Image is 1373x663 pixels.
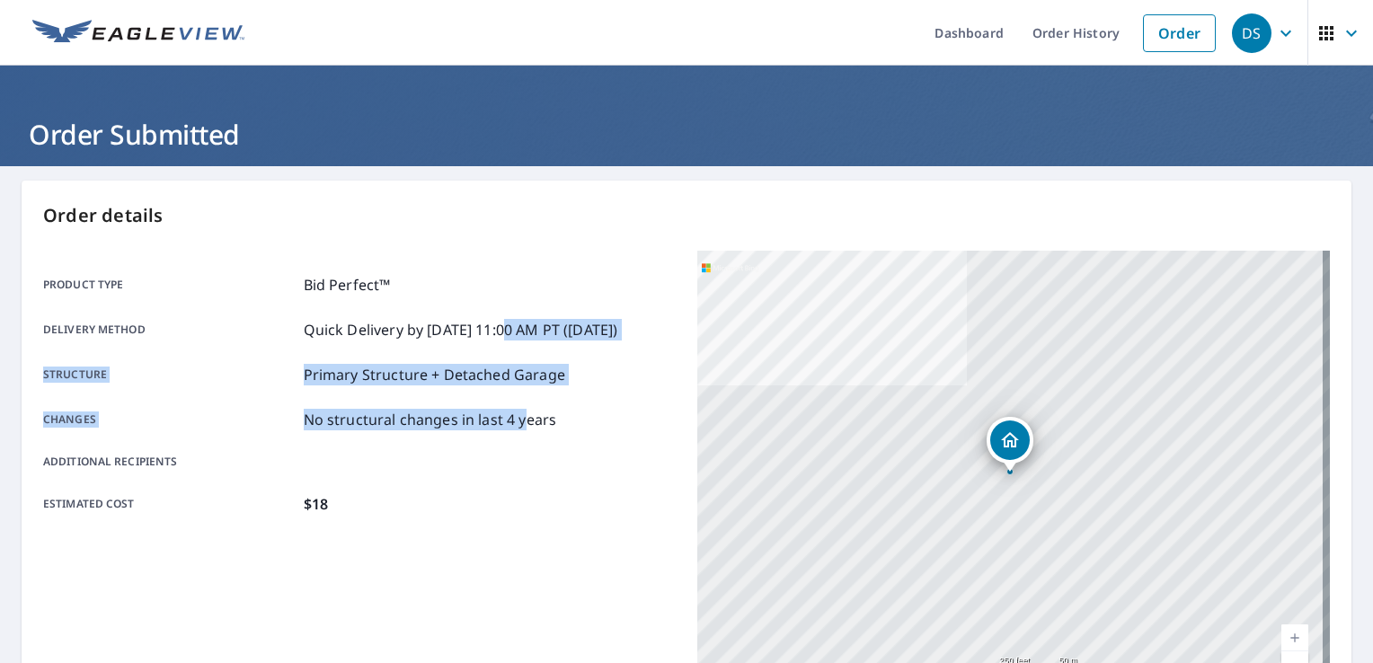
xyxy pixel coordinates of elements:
[43,493,297,515] p: Estimated cost
[304,409,557,430] p: No structural changes in last 4 years
[43,409,297,430] p: Changes
[43,274,297,296] p: Product type
[32,20,244,47] img: EV Logo
[304,274,391,296] p: Bid Perfect™
[987,417,1033,473] div: Dropped pin, building 1, Residential property, 2789 Shewcraft Pl Lenoir, NC 28645
[304,364,565,385] p: Primary Structure + Detached Garage
[1232,13,1271,53] div: DS
[43,364,297,385] p: Structure
[43,319,297,340] p: Delivery method
[43,454,297,470] p: Additional recipients
[1143,14,1216,52] a: Order
[22,116,1351,153] h1: Order Submitted
[304,319,618,340] p: Quick Delivery by [DATE] 11:00 AM PT ([DATE])
[304,493,328,515] p: $18
[43,202,1330,229] p: Order details
[1281,624,1308,651] a: Current Level 17, Zoom In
